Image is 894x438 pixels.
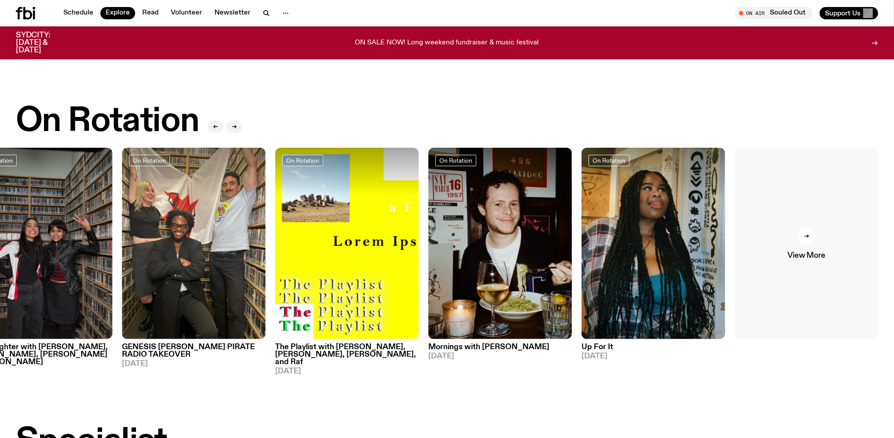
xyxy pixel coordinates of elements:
[581,339,725,360] a: Up For It[DATE]
[428,343,572,351] h3: Mornings with [PERSON_NAME]
[122,343,265,358] h3: GENESIS [PERSON_NAME] PIRATE RADIO TAKEOVER
[355,39,539,47] p: ON SALE NOW! Long weekend fundraiser & music festival
[435,155,476,166] a: On Rotation
[820,7,878,19] button: Support Us
[286,157,319,164] span: On Rotation
[58,7,99,19] a: Schedule
[16,105,199,138] h2: On Rotation
[581,148,725,339] img: Ify - a Brown Skin girl with black braided twists, looking up to the side with her tongue stickin...
[100,7,135,19] a: Explore
[122,339,265,368] a: GENESIS [PERSON_NAME] PIRATE RADIO TAKEOVER[DATE]
[275,343,419,366] h3: The Playlist with [PERSON_NAME], [PERSON_NAME], [PERSON_NAME], and Raf
[439,157,472,164] span: On Rotation
[275,339,419,375] a: The Playlist with [PERSON_NAME], [PERSON_NAME], [PERSON_NAME], and Raf[DATE]
[129,155,170,166] a: On Rotation
[428,339,572,360] a: Mornings with [PERSON_NAME][DATE]
[16,32,72,54] h3: SYDCITY: [DATE] & [DATE]
[133,157,166,164] span: On Rotation
[825,9,861,17] span: Support Us
[735,7,813,19] button: On AirSouled Out
[592,157,625,164] span: On Rotation
[589,155,629,166] a: On Rotation
[735,148,878,339] a: View More
[275,368,419,375] span: [DATE]
[581,343,725,351] h3: Up For It
[209,7,256,19] a: Newsletter
[122,360,265,368] span: [DATE]
[428,353,572,360] span: [DATE]
[166,7,207,19] a: Volunteer
[581,353,725,360] span: [DATE]
[428,148,572,339] img: Sam blankly stares at the camera, brightly lit by a camera flash wearing a hat collared shirt and...
[787,252,825,259] span: View More
[282,155,323,166] a: On Rotation
[137,7,164,19] a: Read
